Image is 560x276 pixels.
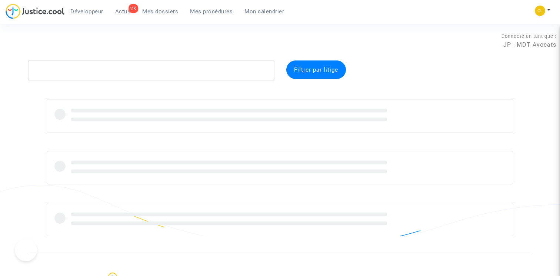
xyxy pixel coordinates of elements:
span: Mes procédures [190,8,233,15]
a: Développeur [64,6,109,17]
span: Développeur [70,8,103,15]
a: 2KActus [109,6,137,17]
img: f0b917ab549025eb3af43f3c4438ad5d [535,6,545,16]
span: Filtrer par litige [294,66,338,73]
img: jc-logo.svg [6,4,64,19]
a: Mon calendrier [239,6,290,17]
a: Mes procédures [184,6,239,17]
span: Mes dossiers [142,8,178,15]
span: Connecté en tant que : [501,33,556,39]
div: 2K [129,4,138,13]
span: Actus [115,8,131,15]
iframe: Help Scout Beacon - Open [15,239,37,261]
a: Mes dossiers [136,6,184,17]
span: Mon calendrier [244,8,284,15]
